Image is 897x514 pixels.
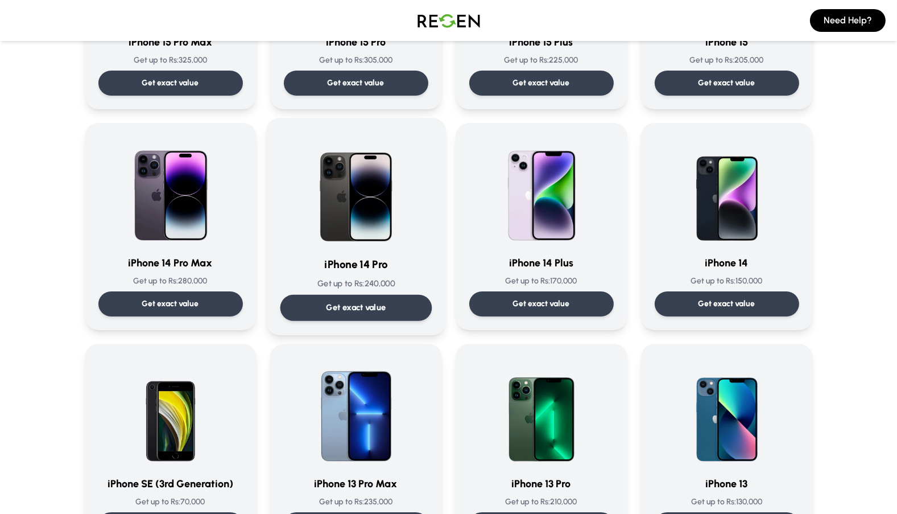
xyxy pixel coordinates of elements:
[280,257,432,273] h3: iPhone 14 Pro
[142,298,199,310] p: Get exact value
[469,476,614,492] h3: iPhone 13 Pro
[513,77,570,89] p: Get exact value
[98,255,243,271] h3: iPhone 14 Pro Max
[284,496,428,508] p: Get up to Rs: 235,000
[280,278,432,290] p: Get up to Rs: 240,000
[655,476,799,492] h3: iPhone 13
[655,255,799,271] h3: iPhone 14
[98,55,243,66] p: Get up to Rs: 325,000
[469,275,614,287] p: Get up to Rs: 170,000
[487,137,596,246] img: iPhone 14 Plus
[409,5,489,36] img: Logo
[284,34,428,50] h3: iPhone 15 Pro
[469,34,614,50] h3: iPhone 15 Plus
[469,255,614,271] h3: iPhone 14 Plus
[116,357,225,467] img: iPhone SE (3rd Generation)
[469,496,614,508] p: Get up to Rs: 210,000
[98,476,243,492] h3: iPhone SE (3rd Generation)
[326,302,386,314] p: Get exact value
[698,77,755,89] p: Get exact value
[284,55,428,66] p: Get up to Rs: 305,000
[655,496,799,508] p: Get up to Rs: 130,000
[698,298,755,310] p: Get exact value
[672,137,782,246] img: iPhone 14
[672,357,782,467] img: iPhone 13
[655,34,799,50] h3: iPhone 15
[98,496,243,508] p: Get up to Rs: 70,000
[284,476,428,492] h3: iPhone 13 Pro Max
[810,9,886,32] button: Need Help?
[116,137,225,246] img: iPhone 14 Pro Max
[655,55,799,66] p: Get up to Rs: 205,000
[299,132,414,247] img: iPhone 14 Pro
[98,275,243,287] p: Get up to Rs: 280,000
[513,298,570,310] p: Get exact value
[469,55,614,66] p: Get up to Rs: 225,000
[301,357,411,467] img: iPhone 13 Pro Max
[98,34,243,50] h3: iPhone 15 Pro Max
[328,77,385,89] p: Get exact value
[142,77,199,89] p: Get exact value
[655,275,799,287] p: Get up to Rs: 150,000
[487,357,596,467] img: iPhone 13 Pro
